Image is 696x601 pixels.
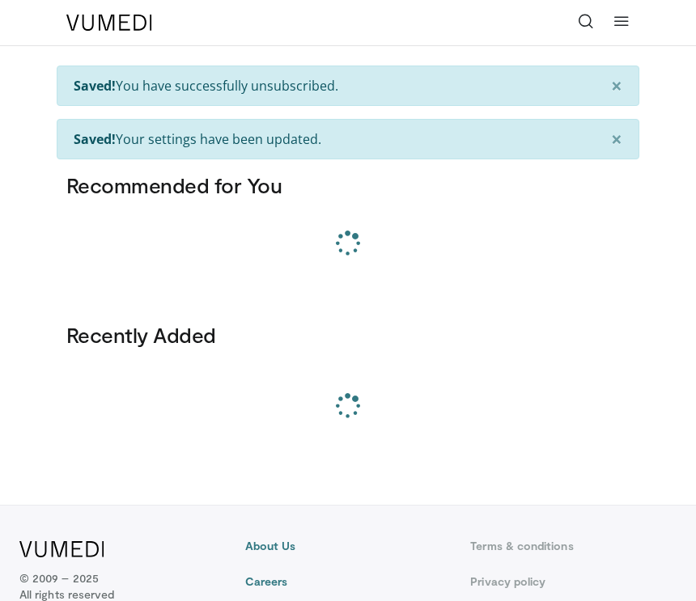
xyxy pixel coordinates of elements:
[66,172,630,198] h3: Recommended for You
[74,77,116,95] strong: Saved!
[74,130,116,148] strong: Saved!
[245,573,452,590] a: Careers
[66,15,152,31] img: VuMedi Logo
[470,573,677,590] a: Privacy policy
[595,120,639,159] button: ×
[245,538,452,554] a: About Us
[595,66,639,105] button: ×
[57,119,639,159] div: Your settings have been updated.
[57,66,639,106] div: You have successfully unsubscribed.
[470,538,677,554] a: Terms & conditions
[66,322,630,348] h3: Recently Added
[19,541,104,557] img: VuMedi Logo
